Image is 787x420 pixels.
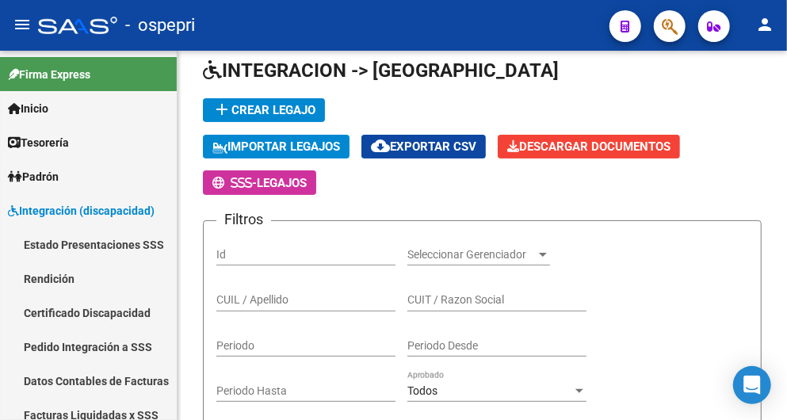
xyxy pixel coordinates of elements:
mat-icon: person [755,15,774,34]
span: Firma Express [8,66,90,83]
mat-icon: cloud_download [371,136,390,155]
button: IMPORTAR LEGAJOS [203,135,350,158]
span: Legajos [257,176,307,190]
span: Todos [407,384,437,397]
button: Crear Legajo [203,98,325,122]
span: Tesorería [8,134,69,151]
span: - [212,176,257,190]
span: - ospepri [125,8,195,43]
span: Integración (discapacidad) [8,202,155,220]
span: Descargar Documentos [507,139,670,154]
h3: Filtros [216,208,271,231]
span: IMPORTAR LEGAJOS [212,139,340,154]
mat-icon: menu [13,15,32,34]
button: Descargar Documentos [498,135,680,158]
div: Open Intercom Messenger [733,366,771,404]
span: Inicio [8,100,48,117]
span: INTEGRACION -> [GEOGRAPHIC_DATA] [203,59,559,82]
span: Crear Legajo [212,103,315,117]
button: -Legajos [203,170,316,195]
span: Padrón [8,168,59,185]
button: Exportar CSV [361,135,486,158]
mat-icon: add [212,100,231,119]
span: Seleccionar Gerenciador [407,248,536,262]
span: Exportar CSV [371,139,476,154]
